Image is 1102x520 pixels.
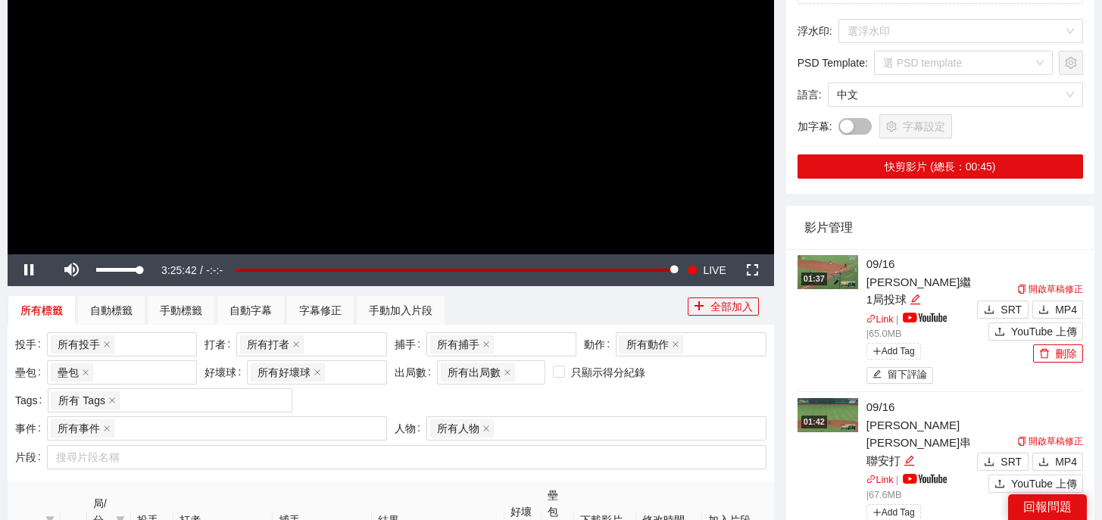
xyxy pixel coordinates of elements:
[984,456,994,469] span: download
[15,388,48,413] label: Tags
[1001,453,1022,470] span: SRT
[482,425,490,432] span: close
[299,302,342,319] div: 字幕修正
[90,302,133,319] div: 自動標籤
[798,398,858,432] img: 7699f8cb-3986-4463-a73d-1ca8d5b2c6a1.jpg
[904,455,915,466] span: edit
[482,341,490,348] span: close
[1032,453,1083,471] button: downloadMP4
[58,336,100,353] span: 所有投手
[866,255,973,309] div: 09/16 [PERSON_NAME]繼1局投球
[58,364,79,381] span: 壘包
[1059,51,1083,75] button: setting
[626,336,669,353] span: 所有動作
[204,332,236,357] label: 打者
[108,397,116,404] span: close
[866,313,973,343] p: | | 65.0 MB
[51,363,93,381] span: 壘包
[798,54,868,71] span: PSD Template :
[1017,437,1026,446] span: copy
[8,254,50,286] button: Pause
[369,302,432,319] div: 手動加入片段
[694,300,704,313] span: plus
[798,118,832,135] span: 加字幕 :
[977,453,1029,471] button: downloadSRT
[994,326,1005,338] span: upload
[672,341,679,348] span: close
[441,363,515,381] span: 所有出局數
[801,272,827,285] div: 01:37
[1038,456,1049,469] span: download
[910,291,921,309] div: 編輯
[437,420,479,437] span: 所有人物
[58,420,100,437] span: 所有事件
[988,322,1083,341] button: uploadYouTube 上傳
[206,264,223,276] span: -:-:-
[161,264,197,276] span: 3:25:42
[866,473,973,503] p: | | 67.6 MB
[688,297,759,316] button: plus全部加入
[910,294,921,305] span: edit
[837,83,1074,106] span: 中文
[1017,284,1083,294] a: 開啟草稿修正
[448,364,501,381] span: 所有出局數
[703,254,726,286] span: LIVE
[988,475,1083,493] button: uploadYouTube 上傳
[15,332,47,357] label: 投手
[1011,323,1077,340] span: YouTube 上傳
[437,336,479,353] span: 所有捕手
[160,302,202,319] div: 手動標籤
[15,416,47,441] label: 事件
[15,445,47,469] label: 片段
[204,360,247,385] label: 好壞球
[798,23,832,39] span: 浮水印 :
[1008,494,1087,520] div: 回報問題
[15,360,47,385] label: 壘包
[1055,453,1077,470] span: MP4
[229,302,272,319] div: 自動字幕
[903,474,947,484] img: yt_logo_rgb_light.a676ea31.png
[258,364,311,381] span: 所有好壞球
[873,508,882,517] span: plus
[798,255,858,289] img: 5813c42b-f52d-423e-bc3b-ea5144aec9d8.jpg
[20,302,63,319] div: 所有標籤
[504,369,511,376] span: close
[292,341,300,348] span: close
[903,313,947,322] img: yt_logo_rgb_light.a676ea31.png
[801,416,827,428] div: 01:42
[395,360,437,385] label: 出局數
[620,335,683,353] span: 所有動作
[103,341,111,348] span: close
[1033,344,1083,363] button: delete刪除
[1011,475,1077,492] span: YouTube 上傳
[247,336,289,353] span: 所有打者
[866,343,921,360] span: Add Tag
[395,416,426,441] label: 人物
[866,314,894,325] a: linkLink
[1032,300,1083,319] button: downloadMP4
[866,314,876,324] span: link
[904,452,915,470] div: 編輯
[395,332,426,357] label: 捕手
[251,363,325,381] span: 所有好壞球
[977,300,1029,319] button: downloadSRT
[1001,301,1022,318] span: SRT
[866,398,973,469] div: 09/16 [PERSON_NAME] [PERSON_NAME]串聯安打
[1038,304,1049,316] span: download
[1017,436,1083,447] a: 開啟草稿修正
[314,369,321,376] span: close
[866,475,894,485] a: linkLink
[879,114,952,139] button: setting字幕設定
[732,254,774,286] button: Fullscreen
[866,475,876,484] span: link
[1017,285,1026,294] span: copy
[873,369,882,381] span: edit
[804,206,1076,249] div: 影片管理
[584,332,616,357] label: 動作
[994,478,1005,490] span: upload
[873,347,882,356] span: plus
[984,304,994,316] span: download
[798,86,822,103] span: 語言 :
[103,425,111,432] span: close
[58,392,105,409] span: 所有 Tags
